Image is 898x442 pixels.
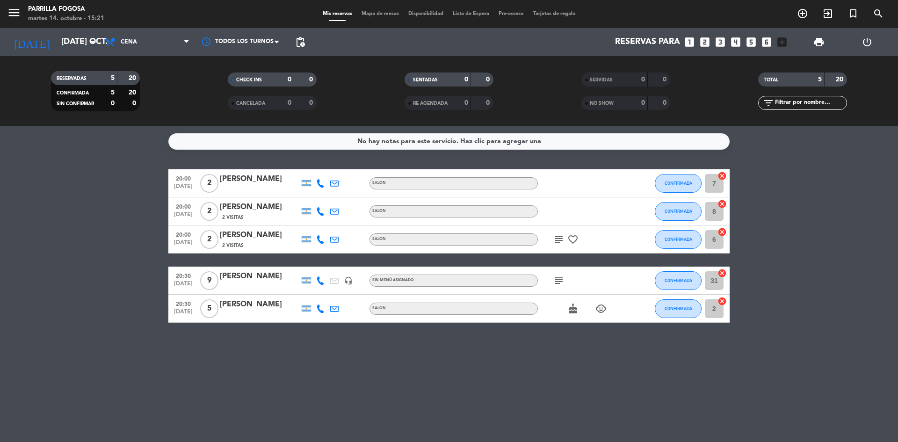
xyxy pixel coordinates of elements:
[309,76,315,83] strong: 0
[486,76,492,83] strong: 0
[529,11,580,16] span: Tarjetas de regalo
[220,270,299,283] div: [PERSON_NAME]
[717,171,727,181] i: cancel
[288,76,291,83] strong: 0
[776,36,788,48] i: add_box
[222,214,244,221] span: 2 Visitas
[413,78,438,82] span: SENTADAS
[57,101,94,106] span: SIN CONFIRMAR
[172,229,195,239] span: 20:00
[714,36,726,48] i: looks_3
[665,181,692,186] span: CONFIRMADA
[595,303,607,314] i: child_care
[717,227,727,237] i: cancel
[200,174,218,193] span: 2
[318,11,357,16] span: Mis reservas
[344,276,353,285] i: headset_mic
[862,36,873,48] i: power_settings_new
[121,39,137,45] span: Cena
[372,278,414,282] span: Sin menú asignado
[553,275,565,286] i: subject
[372,181,386,185] span: SALON
[847,8,859,19] i: turned_in_not
[172,211,195,222] span: [DATE]
[615,37,680,47] span: Reservas para
[129,89,138,96] strong: 20
[172,270,195,281] span: 20:30
[172,239,195,250] span: [DATE]
[404,11,448,16] span: Disponibilidad
[663,76,668,83] strong: 0
[665,237,692,242] span: CONFIRMADA
[665,306,692,311] span: CONFIRMADA
[818,76,822,83] strong: 5
[665,278,692,283] span: CONFIRMADA
[111,75,115,81] strong: 5
[567,234,579,245] i: favorite_border
[172,298,195,309] span: 20:30
[665,209,692,214] span: CONFIRMADA
[553,234,565,245] i: subject
[464,76,468,83] strong: 0
[57,76,87,81] span: RESERVADAS
[200,299,218,318] span: 5
[774,98,847,108] input: Filtrar por nombre...
[172,201,195,211] span: 20:00
[717,297,727,306] i: cancel
[763,97,774,109] i: filter_list
[28,5,104,14] div: Parrilla Fogosa
[655,299,702,318] button: CONFIRMADA
[655,230,702,249] button: CONFIRMADA
[717,199,727,209] i: cancel
[220,229,299,241] div: [PERSON_NAME]
[764,78,778,82] span: TOTAL
[641,100,645,106] strong: 0
[836,76,845,83] strong: 20
[222,242,244,249] span: 2 Visitas
[220,201,299,213] div: [PERSON_NAME]
[372,209,386,213] span: SALON
[172,281,195,291] span: [DATE]
[288,100,291,106] strong: 0
[372,237,386,241] span: SALON
[295,36,306,48] span: pending_actions
[745,36,757,48] i: looks_5
[590,78,613,82] span: SERVIDAS
[28,14,104,23] div: martes 14. octubre - 15:21
[843,28,891,56] div: LOG OUT
[111,89,115,96] strong: 5
[813,36,825,48] span: print
[236,101,265,106] span: CANCELADA
[760,36,773,48] i: looks_6
[7,32,57,52] i: [DATE]
[200,271,218,290] span: 9
[655,174,702,193] button: CONFIRMADA
[797,8,808,19] i: add_circle_outline
[699,36,711,48] i: looks_two
[200,202,218,221] span: 2
[464,100,468,106] strong: 0
[236,78,262,82] span: CHECK INS
[220,298,299,311] div: [PERSON_NAME]
[200,230,218,249] span: 2
[172,173,195,183] span: 20:00
[494,11,529,16] span: Pre-acceso
[486,100,492,106] strong: 0
[220,173,299,185] div: [PERSON_NAME]
[683,36,695,48] i: looks_one
[357,11,404,16] span: Mapa de mesas
[655,271,702,290] button: CONFIRMADA
[730,36,742,48] i: looks_4
[57,91,89,95] span: CONFIRMADA
[7,6,21,20] i: menu
[172,183,195,194] span: [DATE]
[717,268,727,278] i: cancel
[372,306,386,310] span: SALON
[413,101,448,106] span: RE AGENDADA
[590,101,614,106] span: NO SHOW
[357,136,541,147] div: No hay notas para este servicio. Haz clic para agregar una
[132,100,138,107] strong: 0
[641,76,645,83] strong: 0
[663,100,668,106] strong: 0
[309,100,315,106] strong: 0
